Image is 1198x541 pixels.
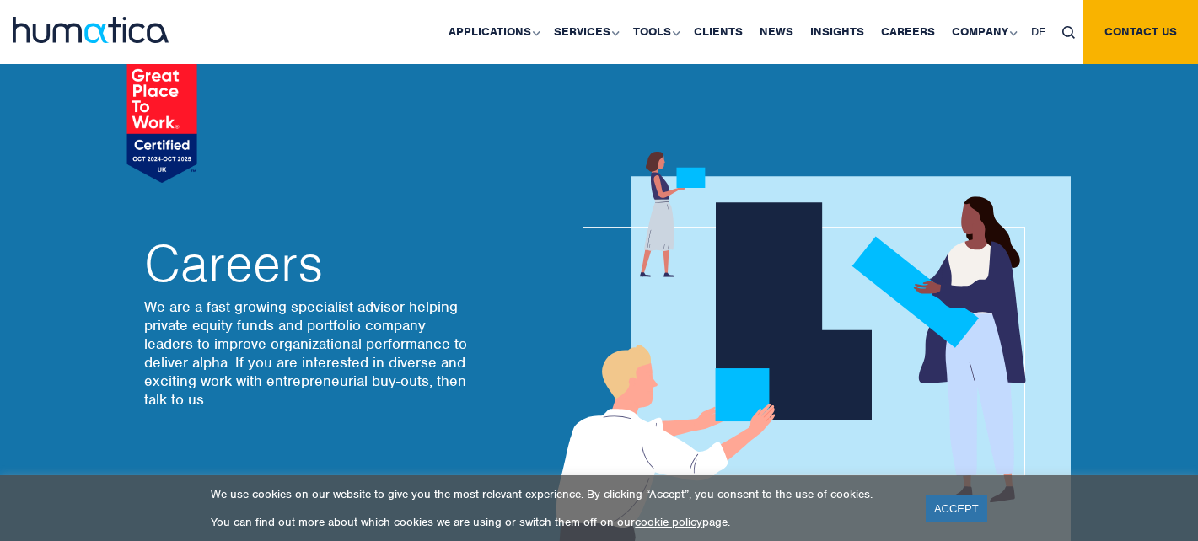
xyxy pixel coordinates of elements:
img: search_icon [1062,26,1075,39]
p: You can find out more about which cookies we are using or switch them off on our page. [211,515,905,529]
h2: Careers [144,238,473,289]
p: We use cookies on our website to give you the most relevant experience. By clicking “Accept”, you... [211,487,905,501]
span: DE [1031,24,1045,39]
p: We are a fast growing specialist advisor helping private equity funds and portfolio company leade... [144,297,473,409]
a: ACCEPT [926,495,987,522]
img: logo [13,17,169,43]
a: cookie policy [635,515,702,529]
